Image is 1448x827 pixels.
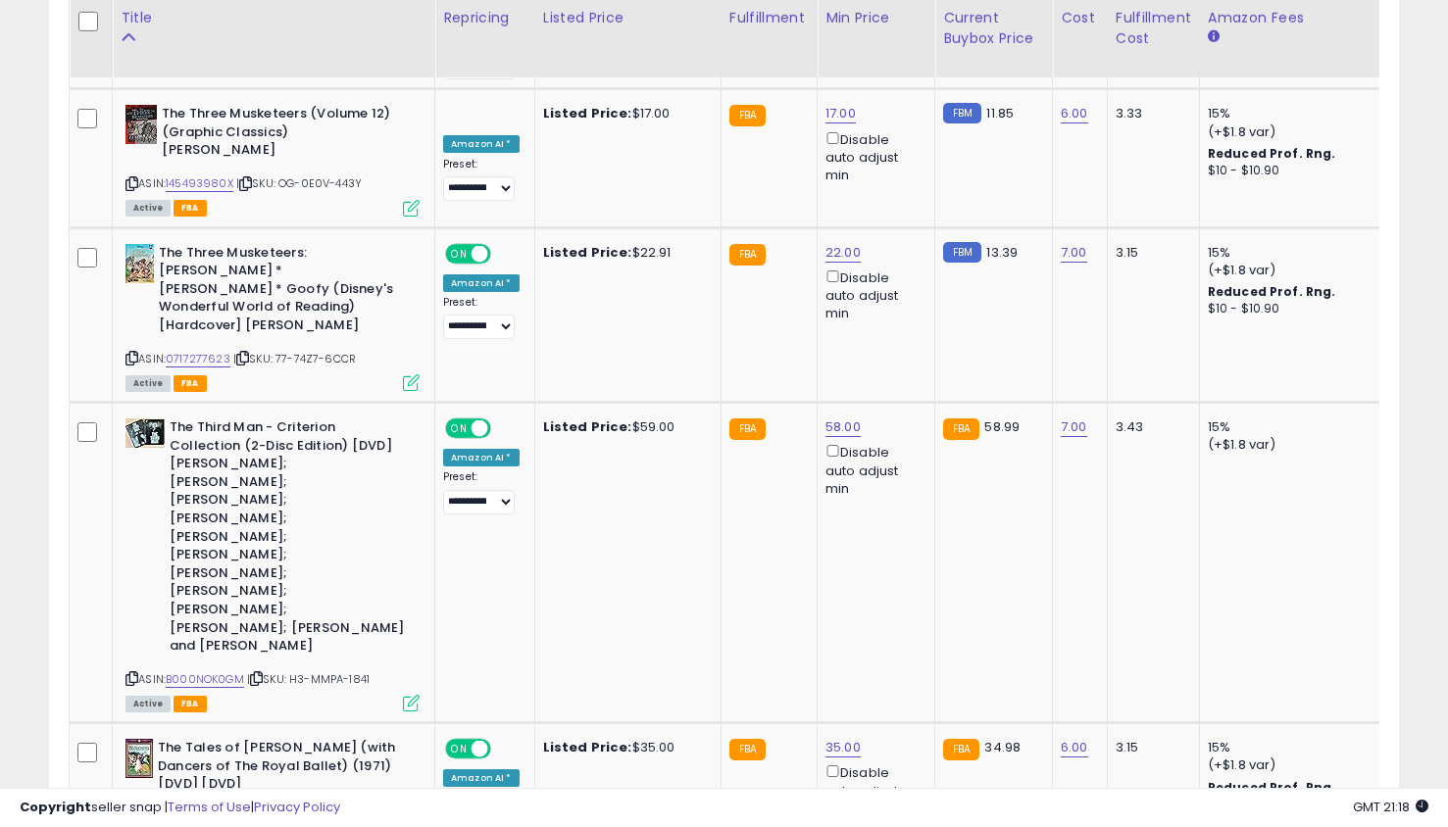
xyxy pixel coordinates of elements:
span: 11.85 [986,104,1014,122]
a: B000NOK0GM [166,671,244,688]
b: Listed Price: [543,104,632,122]
div: 3.15 [1116,739,1184,756]
span: All listings currently available for purchase on Amazon [125,200,171,217]
div: 15% [1208,739,1371,756]
a: 6.00 [1061,738,1088,757]
b: The Third Man - Criterion Collection (2-Disc Edition) [DVD] [PERSON_NAME]; [PERSON_NAME]; [PERSON... [170,418,408,660]
span: OFF [488,741,520,757]
div: Disable auto adjust min [825,761,920,818]
img: 51eiKsepc+L._SL40_.jpg [125,244,154,283]
span: FBA [174,200,207,217]
div: (+$1.8 var) [1208,436,1371,454]
div: (+$1.8 var) [1208,123,1371,141]
div: 15% [1208,418,1371,436]
div: Fulfillment Cost [1116,8,1191,49]
span: 13.39 [986,243,1018,262]
a: 17.00 [825,104,856,123]
span: FBA [174,696,207,712]
div: Amazon AI * [443,449,520,466]
div: $35.00 [543,739,706,756]
img: 51AdfYa+TIS._SL40_.jpg [125,418,165,448]
small: FBM [943,103,981,123]
b: The Tales of [PERSON_NAME] (with Dancers of The Royal Ballet) (1971) [DVD] [DVD] [158,739,396,799]
b: Listed Price: [543,417,632,436]
div: Preset: [443,158,520,202]
span: OFF [488,420,520,437]
div: Amazon AI * [443,274,520,292]
a: 145493980X [166,175,233,192]
span: | SKU: 77-74Z7-6CCR [233,351,356,366]
div: $22.91 [543,244,706,262]
img: 51G74QH6K4L._SL40_.jpg [125,739,153,778]
div: Min Price [825,8,926,28]
div: Fulfillment [729,8,809,28]
div: Disable auto adjust min [825,128,920,185]
div: Current Buybox Price [943,8,1044,49]
small: FBA [943,418,979,440]
div: $17.00 [543,105,706,122]
div: 3.15 [1116,244,1184,262]
a: 35.00 [825,738,861,757]
div: Repricing [443,8,526,28]
b: Reduced Prof. Rng. [1208,145,1336,162]
div: ASIN: [125,418,420,709]
span: | SKU: OG-0E0V-443Y [236,175,362,191]
span: ON [447,741,472,757]
div: Preset: [443,470,520,514]
strong: Copyright [20,798,91,816]
div: Preset: [443,296,520,340]
div: $10 - $10.90 [1208,163,1371,179]
span: FBA [174,375,207,392]
a: Privacy Policy [254,798,340,816]
div: ASIN: [125,105,420,214]
b: The Three Musketeers: [PERSON_NAME] * [PERSON_NAME] * Goofy (Disney's Wonderful World of Reading)... [159,244,397,340]
div: 15% [1208,105,1371,122]
a: 7.00 [1061,417,1087,437]
a: 58.00 [825,417,861,437]
span: 34.98 [984,738,1021,756]
div: Disable auto adjust min [825,267,920,323]
span: | SKU: H3-MMPA-1841 [247,671,370,687]
small: FBA [943,739,979,760]
span: 58.99 [984,417,1020,436]
small: FBA [729,105,766,126]
div: (+$1.8 var) [1208,262,1371,279]
div: Disable auto adjust min [825,441,920,498]
div: Amazon AI * [443,135,520,153]
b: Reduced Prof. Rng. [1208,283,1336,300]
small: FBA [729,244,766,266]
small: FBA [729,418,766,440]
div: $59.00 [543,418,706,436]
div: Title [121,8,426,28]
div: seller snap | | [20,799,340,817]
span: All listings currently available for purchase on Amazon [125,696,171,712]
div: 3.43 [1116,418,1184,436]
span: ON [447,245,472,262]
small: FBA [729,739,766,760]
span: ON [447,420,472,437]
div: Listed Price [543,8,713,28]
a: Terms of Use [168,798,251,816]
div: 3.33 [1116,105,1184,122]
span: OFF [488,245,520,262]
a: 7.00 [1061,243,1087,263]
div: Amazon Fees [1208,8,1377,28]
b: Listed Price: [543,243,632,262]
div: $10 - $10.90 [1208,301,1371,317]
div: Cost [1061,8,1099,28]
small: FBM [943,242,981,263]
a: 22.00 [825,243,861,263]
b: The Three Musketeers (Volume 12) (Graphic Classics) [PERSON_NAME] [162,105,400,165]
a: 0717277623 [166,351,230,367]
span: 2025-09-16 21:18 GMT [1353,798,1428,816]
span: All listings currently available for purchase on Amazon [125,375,171,392]
div: 15% [1208,244,1371,262]
b: Listed Price: [543,738,632,756]
img: 51rMXBCchsL._SL40_.jpg [125,105,157,144]
div: (+$1.8 var) [1208,756,1371,774]
small: Amazon Fees. [1208,28,1220,46]
a: 6.00 [1061,104,1088,123]
div: ASIN: [125,244,420,389]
